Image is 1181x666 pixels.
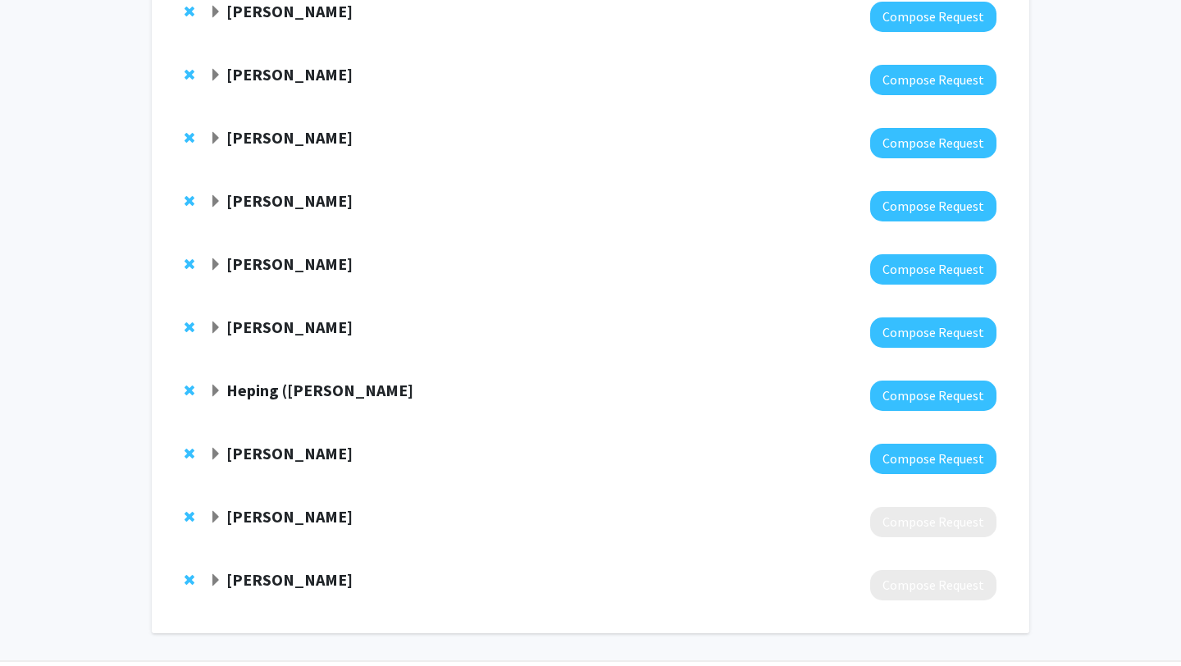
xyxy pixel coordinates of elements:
span: Expand Aditi Jain Bookmark [209,6,222,19]
span: Expand Elizabeth Wright-Jin Bookmark [209,69,222,82]
span: Expand Grace Lu-Yao Bookmark [209,258,222,271]
span: Expand Luis Eraso Bookmark [209,132,222,145]
span: Remove Neera Goyal from bookmarks [185,447,194,460]
span: Expand Tyler Grenda Bookmark [209,574,222,587]
span: Remove Grace Lu-Yao from bookmarks [185,258,194,271]
button: Compose Request to Grace Lu-Yao [870,254,996,285]
strong: [PERSON_NAME] [226,1,353,21]
strong: [PERSON_NAME] [226,569,353,590]
button: Compose Request to Aditi Jain [870,2,996,32]
button: Compose Request to Heping (Ann) Sheng [870,381,996,411]
span: Expand Rochelle Haas Bookmark [209,511,222,524]
button: Compose Request to Rochelle Haas [870,507,996,537]
button: Compose Request to Neera Goyal [870,444,996,474]
span: Expand Alexander Macnow Bookmark [209,195,222,208]
span: Remove Aditi Jain from bookmarks [185,5,194,18]
span: Remove Tyler Grenda from bookmarks [185,573,194,586]
span: Remove Anirrudh Kohil from bookmarks [185,321,194,334]
span: Remove Elizabeth Wright-Jin from bookmarks [185,68,194,81]
strong: [PERSON_NAME] [226,190,353,211]
strong: [PERSON_NAME] [226,506,353,527]
span: Remove Rochelle Haas from bookmarks [185,510,194,523]
strong: [PERSON_NAME] [226,127,353,148]
span: Expand Anirrudh Kohil Bookmark [209,322,222,335]
strong: [PERSON_NAME] [226,443,353,463]
span: Remove Alexander Macnow from bookmarks [185,194,194,208]
strong: [PERSON_NAME] [226,253,353,274]
button: Compose Request to Tyler Grenda [870,570,996,600]
span: Remove Luis Eraso from bookmarks [185,131,194,144]
span: Remove Heping (Ann) Sheng from bookmarks [185,384,194,397]
button: Compose Request to Alexander Macnow [870,191,996,221]
button: Compose Request to Elizabeth Wright-Jin [870,65,996,95]
span: Expand Neera Goyal Bookmark [209,448,222,461]
span: Expand Heping (Ann) Sheng Bookmark [209,385,222,398]
button: Compose Request to Anirrudh Kohil [870,317,996,348]
strong: [PERSON_NAME] [226,317,353,337]
strong: Heping ([PERSON_NAME] [226,380,413,400]
button: Compose Request to Luis Eraso [870,128,996,158]
strong: [PERSON_NAME] [226,64,353,84]
iframe: Chat [12,592,70,654]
